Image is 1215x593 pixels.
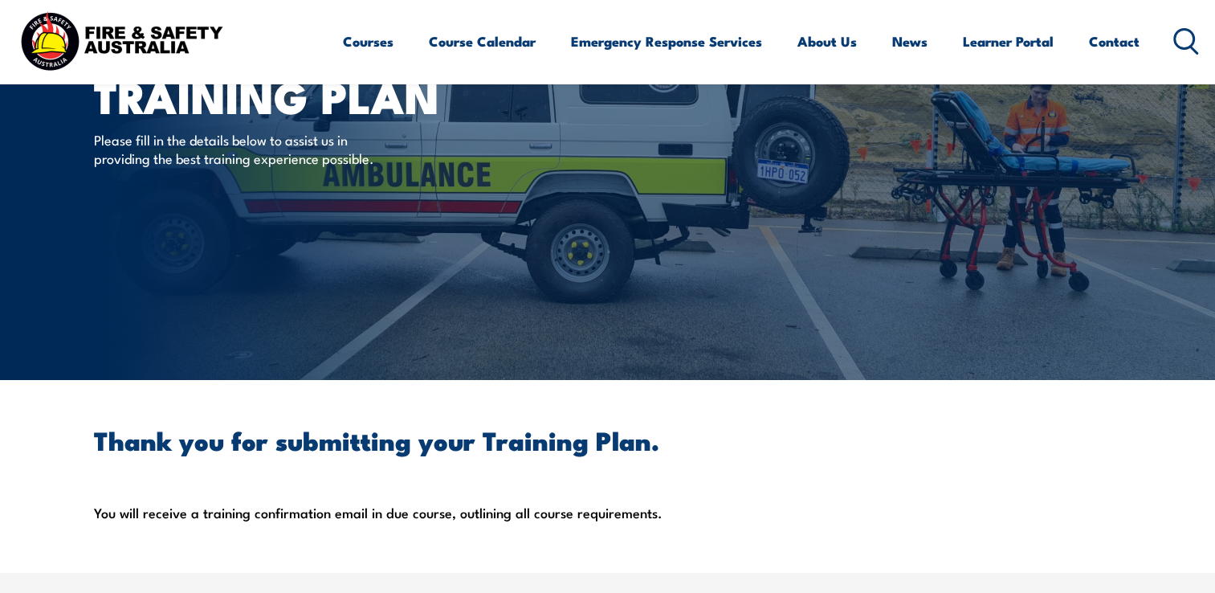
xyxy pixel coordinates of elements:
a: Emergency Response Services [571,20,762,63]
p: Please fill in the details below to assist us in providing the best training experience possible. [94,130,387,168]
a: Courses [343,20,393,63]
h1: Training plan [94,77,491,115]
a: Contact [1089,20,1140,63]
a: Learner Portal [963,20,1054,63]
a: Course Calendar [429,20,536,63]
h2: Thank you for submitting your Training Plan. [94,428,1122,451]
div: You will receive a training confirmation email in due course, outlining all course requirements. [94,428,1122,525]
a: News [892,20,928,63]
a: About Us [797,20,857,63]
